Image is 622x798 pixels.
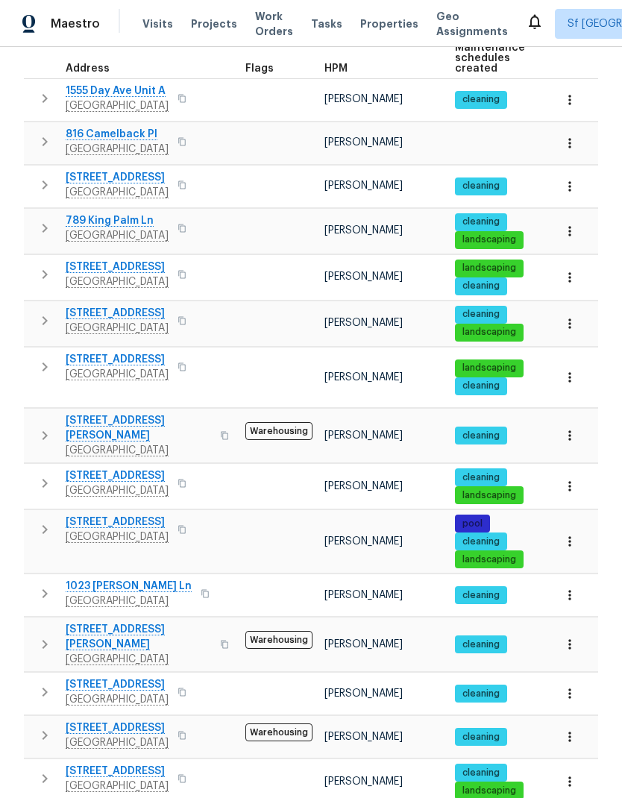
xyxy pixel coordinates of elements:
span: [PERSON_NAME] [324,732,403,742]
span: landscaping [456,326,522,339]
span: [PERSON_NAME] [324,180,403,191]
span: cleaning [456,380,506,392]
span: Work Orders [255,9,293,39]
span: Tasks [311,19,342,29]
span: Maintenance schedules created [455,43,525,74]
span: cleaning [456,430,506,442]
span: [PERSON_NAME] [324,639,403,650]
span: cleaning [456,638,506,651]
span: landscaping [456,489,522,502]
span: [PERSON_NAME] [324,225,403,236]
span: Properties [360,16,418,31]
span: cleaning [456,767,506,779]
span: cleaning [456,93,506,106]
span: cleaning [456,535,506,548]
span: cleaning [456,731,506,744]
span: landscaping [456,553,522,566]
span: Flags [245,63,274,74]
span: Visits [142,16,173,31]
span: pool [456,518,489,530]
span: [PERSON_NAME] [324,590,403,600]
span: HPM [324,63,348,74]
span: cleaning [456,180,506,192]
span: Warehousing [245,631,312,649]
span: cleaning [456,280,506,292]
span: Warehousing [245,422,312,440]
span: [PERSON_NAME] [324,271,403,282]
span: Geo Assignments [436,9,508,39]
span: [PERSON_NAME] [324,536,403,547]
span: Address [66,63,110,74]
span: Warehousing [245,723,312,741]
span: cleaning [456,216,506,228]
span: Projects [191,16,237,31]
span: cleaning [456,688,506,700]
span: cleaning [456,589,506,602]
span: landscaping [456,262,522,274]
span: [PERSON_NAME] [324,688,403,699]
span: [PERSON_NAME] [324,137,403,148]
span: cleaning [456,308,506,321]
span: [PERSON_NAME] [324,776,403,787]
span: landscaping [456,785,522,797]
span: landscaping [456,362,522,374]
span: landscaping [456,233,522,246]
span: [PERSON_NAME] [324,372,403,383]
span: [PERSON_NAME] [324,481,403,491]
span: Maestro [51,16,100,31]
span: [PERSON_NAME] [324,430,403,441]
span: cleaning [456,471,506,484]
span: [PERSON_NAME] [324,318,403,328]
span: [PERSON_NAME] [324,94,403,104]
